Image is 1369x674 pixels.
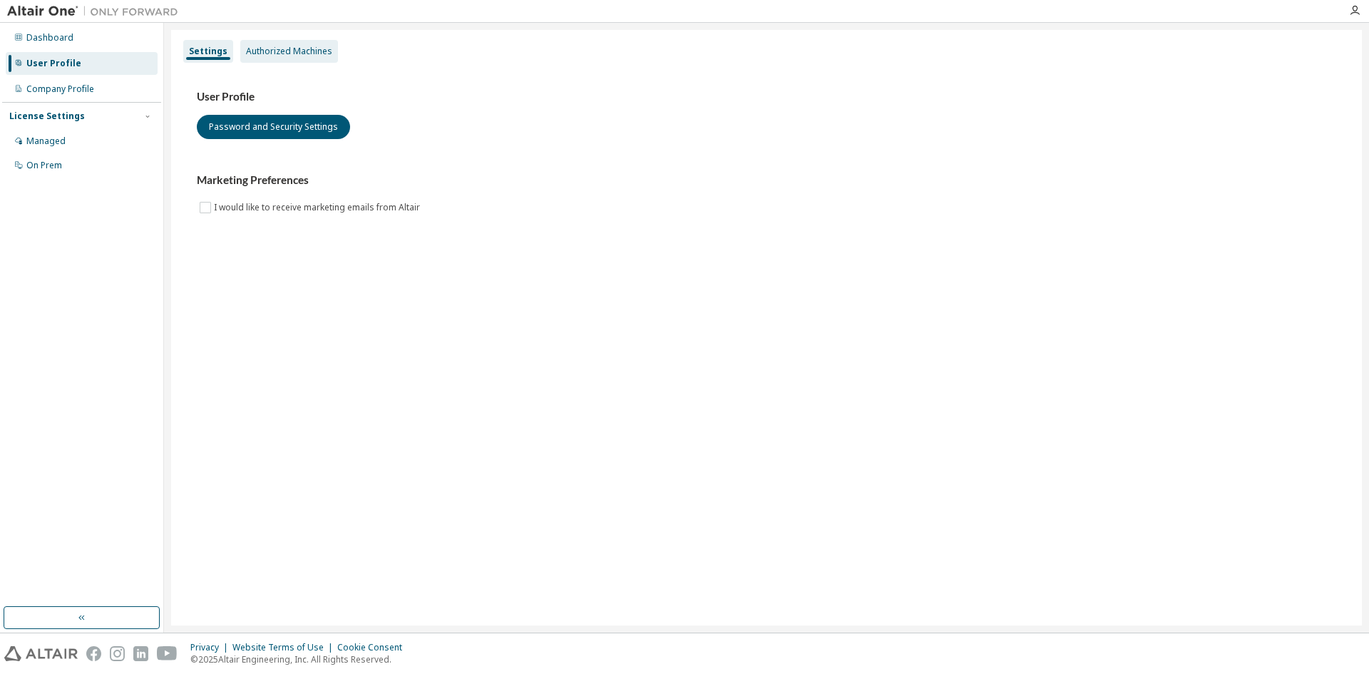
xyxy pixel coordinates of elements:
div: On Prem [26,160,62,171]
div: Privacy [190,642,232,653]
img: facebook.svg [86,646,101,661]
div: Dashboard [26,32,73,44]
div: User Profile [26,58,81,69]
div: License Settings [9,111,85,122]
button: Password and Security Settings [197,115,350,139]
div: Company Profile [26,83,94,95]
h3: Marketing Preferences [197,173,1336,188]
p: © 2025 Altair Engineering, Inc. All Rights Reserved. [190,653,411,665]
img: linkedin.svg [133,646,148,661]
div: Managed [26,136,66,147]
label: I would like to receive marketing emails from Altair [214,199,423,216]
img: altair_logo.svg [4,646,78,661]
img: Altair One [7,4,185,19]
h3: User Profile [197,90,1336,104]
div: Website Terms of Use [232,642,337,653]
div: Cookie Consent [337,642,411,653]
div: Settings [189,46,227,57]
div: Authorized Machines [246,46,332,57]
img: youtube.svg [157,646,178,661]
img: instagram.svg [110,646,125,661]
